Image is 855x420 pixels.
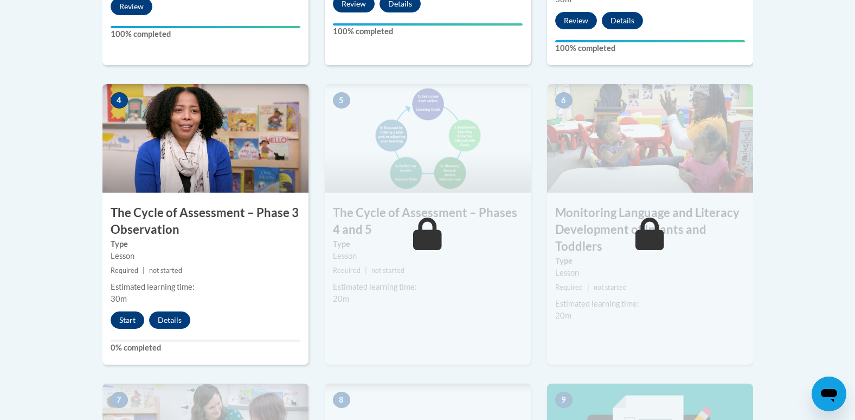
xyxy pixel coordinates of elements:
img: Course Image [102,84,308,193]
div: Estimated learning time: [333,281,523,293]
div: Lesson [111,250,300,262]
div: Your progress [333,23,523,26]
div: Lesson [333,250,523,262]
span: 30m [111,294,127,303]
div: Estimated learning time: [111,281,300,293]
span: Required [111,266,138,275]
h3: The Cycle of Assessment – Phase 3 Observation [102,205,308,238]
div: Lesson [555,267,745,279]
span: 8 [333,392,350,408]
h3: The Cycle of Assessment – Phases 4 and 5 [325,205,531,238]
img: Course Image [325,84,531,193]
iframe: Button to launch messaging window [812,377,846,411]
button: Start [111,311,144,329]
span: | [143,266,145,275]
label: 100% completed [333,26,523,37]
label: 0% completed [111,342,300,354]
h3: Monitoring Language and Literacy Development of Infants and Toddlers [547,205,753,254]
span: | [365,266,367,275]
label: Type [333,238,523,250]
label: Type [555,255,745,267]
span: not started [371,266,404,275]
span: 5 [333,92,350,109]
span: Required [333,266,361,275]
img: Course Image [547,84,753,193]
div: Your progress [111,26,300,28]
span: 4 [111,92,128,109]
span: 6 [555,92,573,109]
button: Review [555,12,597,29]
label: 100% completed [111,28,300,40]
button: Details [149,311,190,329]
label: 100% completed [555,42,745,54]
label: Type [111,238,300,250]
span: Required [555,283,583,291]
div: Estimated learning time: [555,298,745,310]
button: Details [602,12,643,29]
span: 7 [111,392,128,408]
div: Your progress [555,40,745,42]
span: 20m [555,311,571,320]
span: not started [594,283,627,291]
span: | [587,283,589,291]
span: 9 [555,392,573,408]
span: not started [149,266,182,275]
span: 20m [333,294,349,303]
